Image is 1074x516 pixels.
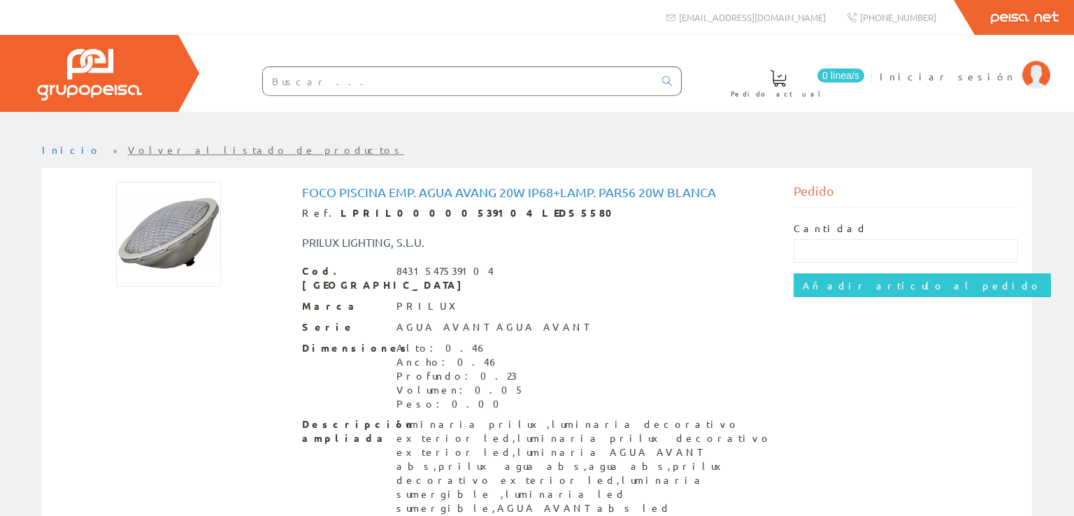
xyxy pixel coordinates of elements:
[302,206,773,220] div: Ref.
[396,417,773,515] div: luminaria prilux,luminaria decorativo exterior led,luminaria prilux decorativo exterior led,lumin...
[794,182,1019,208] div: Pedido
[817,69,864,83] span: 0 línea/s
[292,234,578,250] div: PRILUX LIGHTING, S.L.U.
[731,87,826,101] span: Pedido actual
[302,341,386,355] span: Dimensiones
[396,299,464,313] div: PRILUX
[396,355,524,369] div: Ancho: 0.46
[263,67,654,95] input: Buscar ...
[794,222,868,236] label: Cantidad
[396,320,588,334] div: AGUA AVANT AGUA AVANT
[396,383,524,397] div: Volumen: 0.05
[341,206,622,219] strong: LPRIL00000539104 LEDS5580
[679,11,826,23] span: [EMAIL_ADDRESS][DOMAIN_NAME]
[396,264,494,278] div: 8431547539104
[794,273,1051,297] input: Añadir artículo al pedido
[880,58,1050,71] a: Iniciar sesión
[302,185,773,199] h1: Foco piscina Emp. Agua Avang 20W IP68+Lamp. Par56 20W Blanca
[880,69,1015,83] span: Iniciar sesión
[128,143,404,156] a: Volver al listado de productos
[42,143,101,156] a: Inicio
[396,397,524,411] div: Peso: 0.00
[116,182,221,287] img: Foto artículo Foco piscina Emp. Agua Avang 20W IP68+Lamp. Par56 20W Blanca (150x150)
[302,417,386,445] span: Descripción ampliada
[860,11,936,23] span: [PHONE_NUMBER]
[302,299,386,313] span: Marca
[37,49,142,101] img: Grupo Peisa
[302,264,386,292] span: Cod. [GEOGRAPHIC_DATA]
[396,369,524,383] div: Profundo: 0.23
[396,341,524,355] div: Alto: 0.46
[302,320,386,334] span: Serie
